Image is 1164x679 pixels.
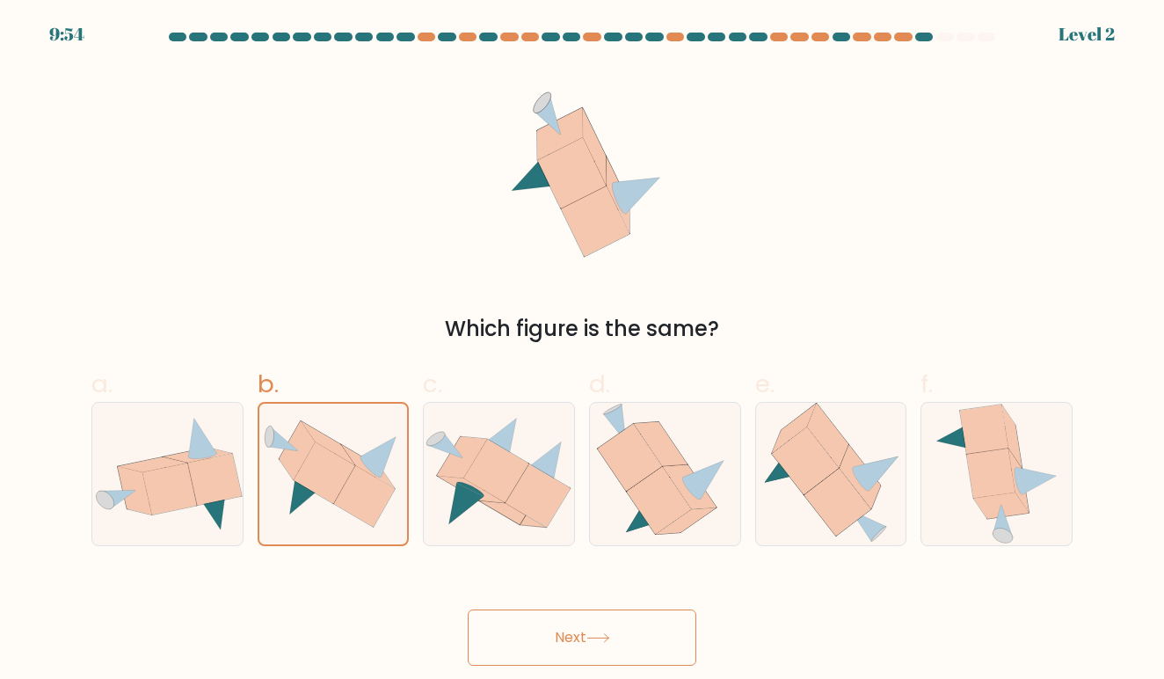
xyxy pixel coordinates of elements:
[258,367,279,401] span: b.
[920,367,933,401] span: f.
[755,367,775,401] span: e.
[91,367,113,401] span: a.
[49,21,84,47] div: 9:54
[589,367,610,401] span: d.
[102,313,1062,345] div: Which figure is the same?
[468,610,696,666] button: Next
[1059,21,1115,47] div: Level 2
[423,367,442,401] span: c.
